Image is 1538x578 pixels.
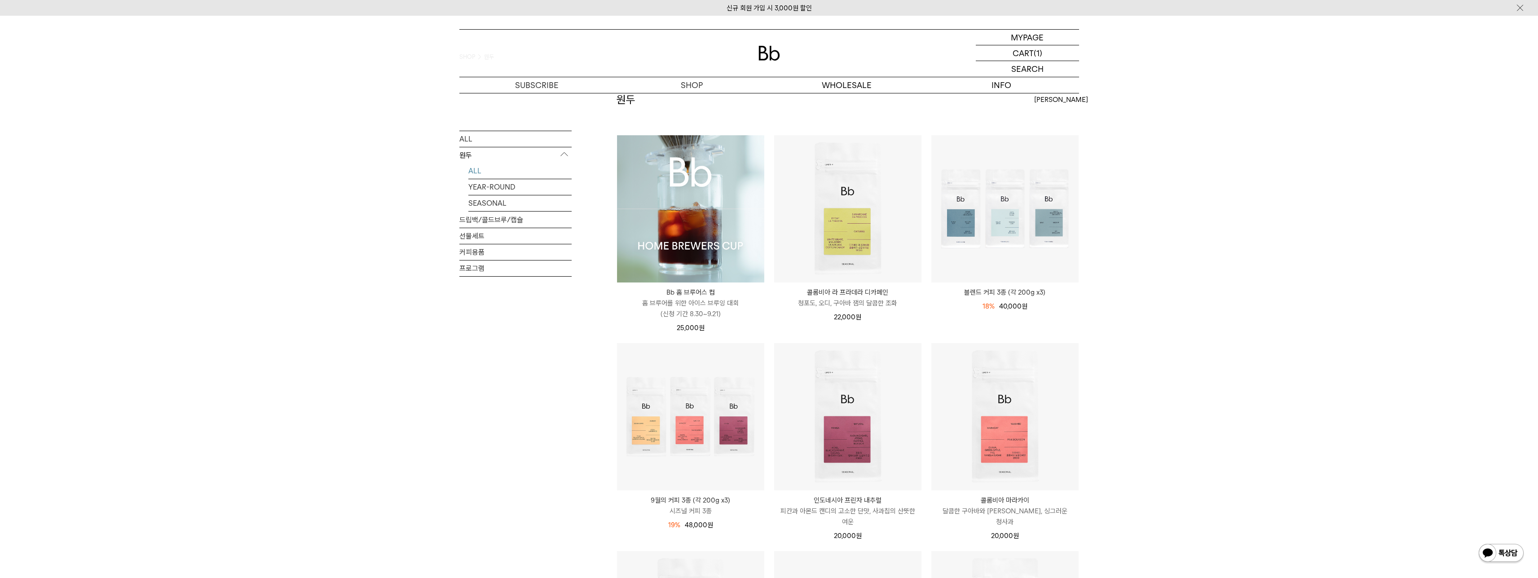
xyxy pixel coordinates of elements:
[976,30,1079,45] a: MYPAGE
[856,532,862,540] span: 원
[707,521,713,529] span: 원
[677,324,705,332] span: 25,000
[1011,61,1044,77] p: SEARCH
[468,179,572,194] a: YEAR-ROUND
[459,212,572,227] a: 드립백/콜드브루/캡슐
[931,343,1079,490] img: 콜롬비아 마라카이
[727,4,812,12] a: 신규 회원 가입 시 3,000원 할인
[931,135,1079,282] img: 블렌드 커피 3종 (각 200g x3)
[774,495,921,527] a: 인도네시아 프린자 내추럴 피칸과 아몬드 캔디의 고소한 단맛, 사과칩의 산뜻한 여운
[924,77,1079,93] p: INFO
[931,495,1079,506] p: 콜롬비아 마라카이
[774,287,921,309] a: 콜롬비아 라 프라데라 디카페인 청포도, 오디, 구아바 잼의 달콤한 조화
[468,195,572,211] a: SEASONAL
[617,287,764,319] a: Bb 홈 브루어스 컵 홈 브루어를 위한 아이스 브루잉 대회(신청 기간 8.30~9.21)
[1013,45,1034,61] p: CART
[614,77,769,93] a: SHOP
[1034,94,1088,105] span: [PERSON_NAME]
[834,532,862,540] span: 20,000
[617,495,764,506] p: 9월의 커피 3종 (각 200g x3)
[459,77,614,93] a: SUBSCRIBE
[617,92,635,107] h2: 원두
[699,324,705,332] span: 원
[617,135,764,282] a: Bb 홈 브루어스 컵
[774,298,921,309] p: 청포도, 오디, 구아바 잼의 달콤한 조화
[617,135,764,282] img: 1000001223_add2_021.jpg
[1034,45,1042,61] p: (1)
[617,506,764,516] p: 시즈널 커피 3종
[931,287,1079,298] a: 블렌드 커피 3종 (각 200g x3)
[931,506,1079,527] p: 달콤한 구아바와 [PERSON_NAME], 싱그러운 청사과
[1478,543,1525,565] img: 카카오톡 채널 1:1 채팅 버튼
[468,163,572,178] a: ALL
[774,506,921,527] p: 피칸과 아몬드 캔디의 고소한 단맛, 사과칩의 산뜻한 여운
[1022,302,1027,310] span: 원
[1013,532,1019,540] span: 원
[999,302,1027,310] span: 40,000
[685,521,713,529] span: 48,000
[834,313,861,321] span: 22,000
[774,135,921,282] img: 콜롬비아 라 프라데라 디카페인
[991,532,1019,540] span: 20,000
[774,495,921,506] p: 인도네시아 프린자 내추럴
[459,147,572,163] p: 원두
[668,520,680,530] div: 19%
[459,244,572,260] a: 커피용품
[459,228,572,243] a: 선물세트
[774,343,921,490] img: 인도네시아 프린자 내추럴
[617,298,764,319] p: 홈 브루어를 위한 아이스 브루잉 대회 (신청 기간 8.30~9.21)
[983,301,995,312] div: 18%
[758,46,780,61] img: 로고
[769,77,924,93] p: WHOLESALE
[976,45,1079,61] a: CART (1)
[617,287,764,298] p: Bb 홈 브루어스 컵
[617,495,764,516] a: 9월의 커피 3종 (각 200g x3) 시즈널 커피 3종
[931,495,1079,527] a: 콜롬비아 마라카이 달콤한 구아바와 [PERSON_NAME], 싱그러운 청사과
[459,260,572,276] a: 프로그램
[855,313,861,321] span: 원
[459,131,572,146] a: ALL
[1011,30,1044,45] p: MYPAGE
[774,287,921,298] p: 콜롬비아 라 프라데라 디카페인
[617,343,764,490] img: 9월의 커피 3종 (각 200g x3)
